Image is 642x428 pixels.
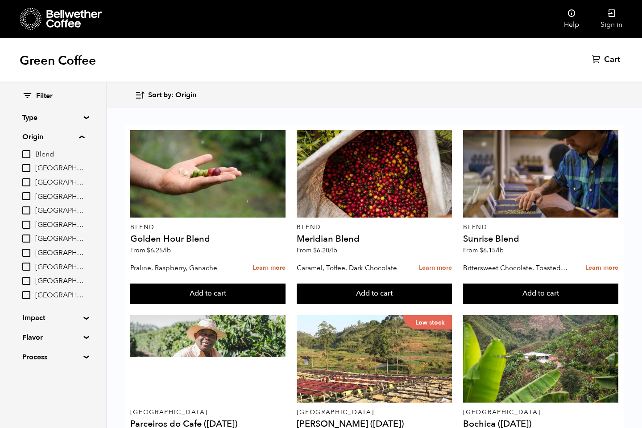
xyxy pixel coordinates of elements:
input: [GEOGRAPHIC_DATA] [22,277,30,285]
span: [GEOGRAPHIC_DATA] [35,206,84,216]
input: [GEOGRAPHIC_DATA] [22,206,30,214]
span: Filter [36,91,53,101]
p: [GEOGRAPHIC_DATA] [463,409,618,416]
p: Blend [463,224,618,230]
input: [GEOGRAPHIC_DATA] [22,249,30,257]
span: $ [147,246,150,255]
summary: Impact [22,313,84,323]
p: Low stock [403,315,452,329]
span: /lb [329,246,337,255]
p: Caramel, Toffee, Dark Chocolate [297,261,402,275]
span: [GEOGRAPHIC_DATA] [35,178,84,188]
input: [GEOGRAPHIC_DATA] [22,164,30,172]
summary: Flavor [22,332,84,343]
h1: Green Coffee [20,53,96,69]
span: /lb [163,246,171,255]
a: Low stock [297,315,452,403]
span: Cart [604,54,620,65]
a: Learn more [585,259,618,278]
span: Sort by: Origin [148,91,196,100]
span: [GEOGRAPHIC_DATA] [35,192,84,202]
h4: Meridian Blend [297,235,452,243]
button: Add to cart [297,284,452,304]
button: Add to cart [463,284,618,304]
p: Blend [297,224,452,230]
p: Praline, Raspberry, Ganache [130,261,236,275]
button: Sort by: Origin [135,85,196,106]
span: From [130,246,171,255]
bdi: 6.20 [313,246,337,255]
summary: Origin [22,132,84,142]
input: [GEOGRAPHIC_DATA] [22,291,30,299]
span: [GEOGRAPHIC_DATA] [35,276,84,286]
p: Bittersweet Chocolate, Toasted Marshmallow, Candied Orange, Praline [463,261,569,275]
span: [GEOGRAPHIC_DATA] [35,220,84,230]
span: From [463,246,504,255]
span: Blend [35,150,84,160]
input: [GEOGRAPHIC_DATA] [22,235,30,243]
span: [GEOGRAPHIC_DATA] [35,164,84,173]
span: $ [480,246,483,255]
h4: Golden Hour Blend [130,235,286,243]
button: Add to cart [130,284,286,304]
h4: Sunrise Blend [463,235,618,243]
bdi: 6.15 [480,246,504,255]
p: [GEOGRAPHIC_DATA] [297,409,452,416]
span: [GEOGRAPHIC_DATA] [35,263,84,272]
span: [GEOGRAPHIC_DATA] [35,248,84,258]
summary: Process [22,352,84,362]
span: From [297,246,337,255]
a: Learn more [253,259,286,278]
span: [GEOGRAPHIC_DATA] [35,291,84,300]
a: Learn more [419,259,452,278]
span: /lb [496,246,504,255]
a: Cart [592,54,622,65]
span: $ [313,246,317,255]
p: [GEOGRAPHIC_DATA] [130,409,286,416]
input: [GEOGRAPHIC_DATA] [22,221,30,229]
span: [GEOGRAPHIC_DATA] [35,234,84,244]
input: Blend [22,150,30,158]
input: [GEOGRAPHIC_DATA] [22,263,30,271]
summary: Type [22,112,84,123]
input: [GEOGRAPHIC_DATA] [22,178,30,186]
p: Blend [130,224,286,230]
bdi: 6.25 [147,246,171,255]
input: [GEOGRAPHIC_DATA] [22,192,30,200]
